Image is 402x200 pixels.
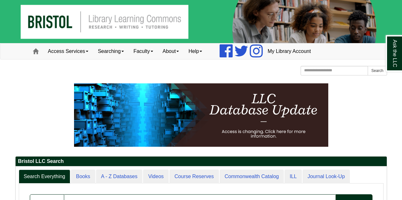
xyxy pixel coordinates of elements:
[74,83,328,147] img: HTML tutorial
[220,170,284,184] a: Commonwealth Catalog
[284,170,302,184] a: ILL
[93,43,129,59] a: Searching
[143,170,169,184] a: Videos
[263,43,316,59] a: My Library Account
[96,170,143,184] a: A - Z Databases
[71,170,95,184] a: Books
[158,43,184,59] a: About
[169,170,219,184] a: Course Reserves
[303,170,350,184] a: Journal Look-Up
[19,170,71,184] a: Search Everything
[16,157,387,166] h2: Bristol LLC Search
[43,43,93,59] a: Access Services
[368,66,387,75] button: Search
[129,43,158,59] a: Faculty
[184,43,207,59] a: Help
